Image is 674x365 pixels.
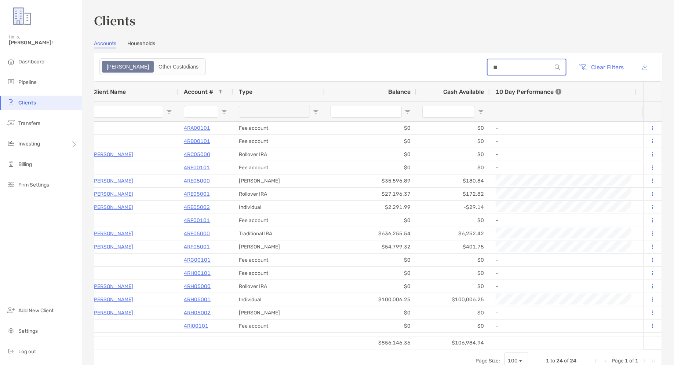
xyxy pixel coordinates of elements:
img: clients icon [7,98,15,107]
span: of [564,358,569,364]
div: Other Custodians [154,62,203,72]
div: Previous Page [603,358,609,364]
span: Investing [18,141,40,147]
a: 4RH00101 [184,269,211,278]
div: Fee account [233,320,325,332]
p: 4RF05001 [184,242,210,251]
button: Open Filter Menu [313,109,319,115]
a: 4RG00101 [184,255,211,265]
p: [PERSON_NAME] [92,242,133,251]
div: $27,196.37 [325,188,416,200]
div: - [496,333,631,345]
div: $0 [416,135,490,148]
div: $35,596.89 [325,174,416,187]
p: [PERSON_NAME] [92,295,133,304]
div: Zoe [103,62,153,72]
span: Settings [18,328,38,334]
span: Cash Available [443,88,484,95]
a: [PERSON_NAME] [92,203,133,212]
input: Client Name Filter Input [92,106,163,118]
button: Open Filter Menu [221,109,227,115]
div: - [496,307,631,319]
div: $100,006.25 [325,293,416,306]
div: - [496,280,631,292]
span: Type [239,88,252,95]
div: $100,006.25 [416,293,490,306]
span: Clients [18,100,36,106]
div: $636,255.54 [325,227,416,240]
div: $54,799.32 [325,240,416,253]
h3: Clients [94,12,662,29]
span: 1 [635,358,638,364]
a: 4RC05000 [184,150,210,159]
span: 24 [570,358,576,364]
span: Firm Settings [18,182,49,188]
a: 4RH05002 [184,308,211,317]
div: Individual [233,201,325,214]
span: Client Name [92,88,126,95]
div: Fee account [233,254,325,266]
a: [PERSON_NAME] [92,150,133,159]
div: - [496,320,631,332]
span: to [550,358,555,364]
div: $0 [416,214,490,227]
div: - [496,162,631,174]
div: $401.75 [416,240,490,253]
div: $0 [416,161,490,174]
a: 4RE05001 [184,189,210,199]
a: [PERSON_NAME] [92,229,133,238]
div: Page Size: [476,358,500,364]
p: 4RF00101 [184,216,210,225]
button: Open Filter Menu [166,109,172,115]
p: 4RH05001 [184,295,211,304]
a: 4RF05000 [184,229,210,238]
a: [PERSON_NAME] [92,308,133,317]
a: 4RE05002 [184,203,210,212]
img: pipeline icon [7,77,15,86]
div: $0 [416,320,490,332]
div: [PERSON_NAME] [233,174,325,187]
a: [PERSON_NAME] [92,282,133,291]
div: - [496,135,631,147]
span: Pipeline [18,79,37,85]
span: Add New Client [18,307,54,314]
div: $0 [325,333,416,346]
input: Cash Available Filter Input [422,106,475,118]
div: Fee account [233,214,325,227]
button: Open Filter Menu [478,109,484,115]
a: 4RE00101 [184,163,210,172]
div: $0 [325,280,416,293]
div: Next Page [641,358,647,364]
div: $0 [325,320,416,332]
a: [PERSON_NAME] [92,176,133,185]
div: $0 [325,135,416,148]
span: 24 [556,358,563,364]
div: $0 [416,333,490,346]
a: [PERSON_NAME] [92,189,133,199]
div: $0 [325,306,416,319]
div: $0 [325,148,416,161]
div: Rollover IRA [233,280,325,293]
div: Rollover IRA [233,148,325,161]
div: $0 [416,254,490,266]
span: Billing [18,161,32,167]
span: Account # [184,88,213,95]
a: 4RH05000 [184,282,211,291]
div: $0 [325,214,416,227]
a: 4RB00101 [184,137,210,146]
div: $856,146.36 [325,336,416,349]
span: Transfers [18,120,40,126]
a: 4RA00101 [184,123,210,133]
img: settings icon [7,326,15,335]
